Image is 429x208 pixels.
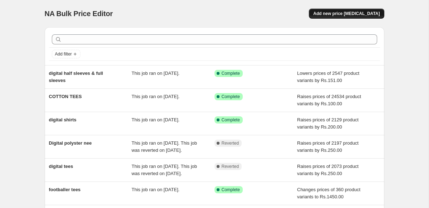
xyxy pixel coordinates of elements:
button: Add new price [MEDICAL_DATA] [309,9,384,19]
span: Reverted [222,164,239,169]
button: Add filter [52,50,80,58]
span: Changes prices of 360 product variants to Rs.1450.00 [297,187,360,199]
span: This job ran on [DATE]. This job was reverted on [DATE]. [132,164,197,176]
span: COTTON TEES [49,94,82,99]
span: This job ran on [DATE]. This job was reverted on [DATE]. [132,140,197,153]
span: Raises prices of 24534 product variants by Rs.100.00 [297,94,361,106]
span: This job ran on [DATE]. [132,71,179,76]
span: Raises prices of 2073 product variants by Rs.250.00 [297,164,359,176]
span: Add new price [MEDICAL_DATA] [313,11,380,16]
span: Reverted [222,140,239,146]
span: This job ran on [DATE]. [132,117,179,122]
span: digital half sleeves & full sleeves [49,71,103,83]
span: Digital polyster nee [49,140,92,146]
span: digital tees [49,164,73,169]
span: Complete [222,94,240,100]
span: Add filter [55,51,72,57]
span: This job ran on [DATE]. [132,187,179,192]
span: Raises prices of 2197 product variants by Rs.250.00 [297,140,359,153]
span: Complete [222,117,240,123]
span: Complete [222,187,240,193]
span: Raises prices of 2129 product variants by Rs.200.00 [297,117,359,130]
span: footballer tees [49,187,81,192]
span: NA Bulk Price Editor [45,10,113,18]
span: Lowers prices of 2547 product variants by Rs.151.00 [297,71,359,83]
span: This job ran on [DATE]. [132,94,179,99]
span: digital shirts [49,117,77,122]
span: Complete [222,71,240,76]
